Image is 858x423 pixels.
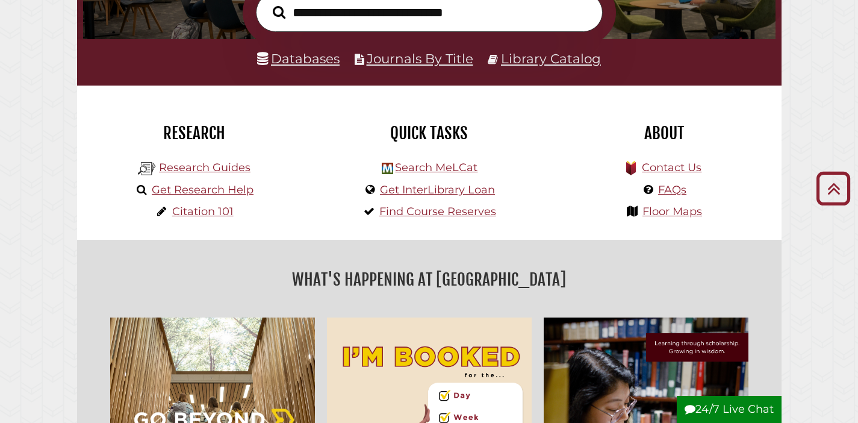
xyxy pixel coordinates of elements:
[159,161,250,174] a: Research Guides
[86,266,773,293] h2: What's Happening at [GEOGRAPHIC_DATA]
[152,183,253,196] a: Get Research Help
[321,123,538,143] h2: Quick Tasks
[556,123,773,143] h2: About
[395,161,477,174] a: Search MeLCat
[642,205,702,218] a: Floor Maps
[658,183,686,196] a: FAQs
[172,205,234,218] a: Citation 101
[367,51,473,66] a: Journals By Title
[138,160,156,178] img: Hekman Library Logo
[86,123,303,143] h2: Research
[642,161,701,174] a: Contact Us
[267,2,291,22] button: Search
[501,51,601,66] a: Library Catalog
[273,5,285,19] i: Search
[380,183,495,196] a: Get InterLibrary Loan
[812,178,855,198] a: Back to Top
[382,163,393,174] img: Hekman Library Logo
[257,51,340,66] a: Databases
[379,205,496,218] a: Find Course Reserves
